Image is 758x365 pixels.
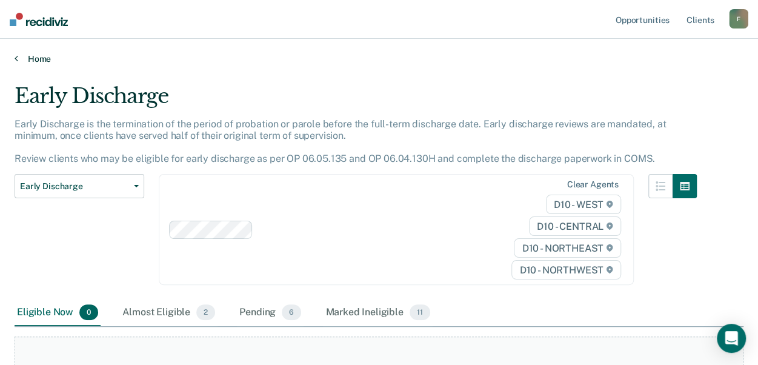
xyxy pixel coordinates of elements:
[15,118,666,165] p: Early Discharge is the termination of the period of probation or parole before the full-term disc...
[15,300,101,326] div: Eligible Now0
[546,195,621,214] span: D10 - WEST
[511,260,620,280] span: D10 - NORTHWEST
[410,304,430,320] span: 11
[120,300,218,326] div: Almost Eligible2
[514,238,620,258] span: D10 - NORTHEAST
[282,304,301,320] span: 6
[729,9,748,28] button: F
[15,84,697,118] div: Early Discharge
[79,304,98,320] span: 0
[237,300,304,326] div: Pending6
[567,179,619,190] div: Clear agents
[20,181,129,192] span: Early Discharge
[323,300,432,326] div: Marked Ineligible11
[10,13,68,26] img: Recidiviz
[196,304,215,320] span: 2
[529,216,621,236] span: D10 - CENTRAL
[15,174,144,198] button: Early Discharge
[15,53,743,64] a: Home
[717,324,746,353] div: Open Intercom Messenger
